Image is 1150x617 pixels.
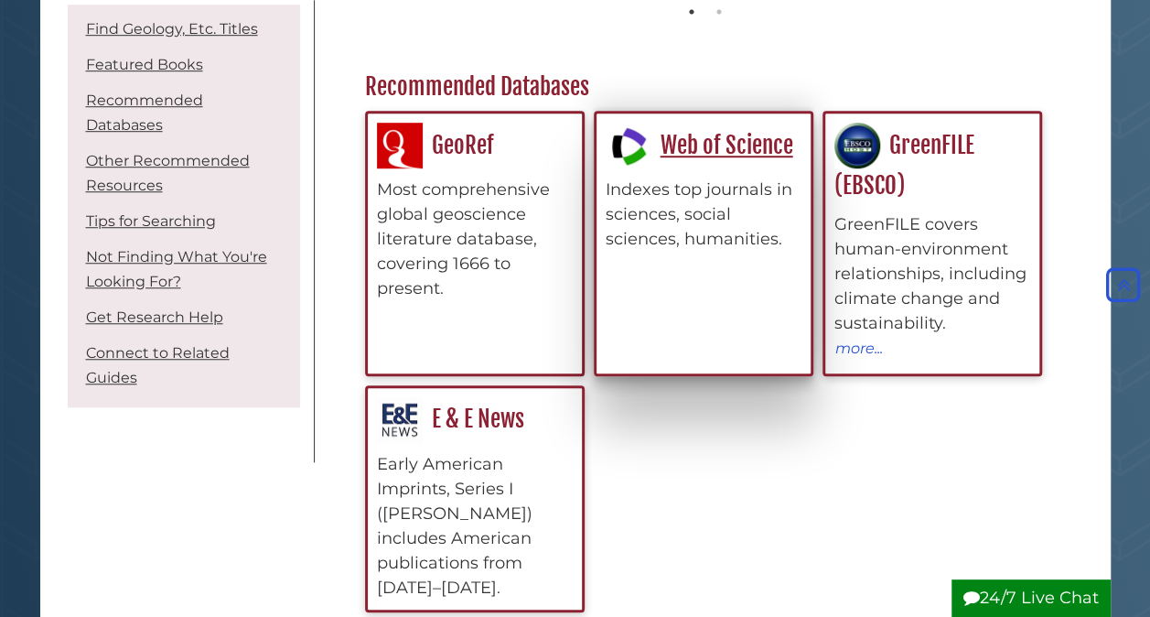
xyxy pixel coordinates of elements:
a: Not Finding What You're Looking For? [86,248,267,290]
div: Indexes top journals in sciences, social sciences, humanities. [606,178,801,252]
div: Early American Imprints, Series I ([PERSON_NAME]) includes American publications from [DATE]–[DATE]. [377,452,573,601]
div: GreenFILE covers human-environment relationships, including climate change and sustainability. [834,212,1030,336]
button: 24/7 Live Chat [951,579,1111,617]
div: Most comprehensive global geoscience literature database, covering 1666 to present. [377,178,573,301]
a: E & E News [377,405,524,433]
a: Tips for Searching [86,212,216,230]
a: Back to Top [1102,276,1145,296]
button: 2 of 2 [710,3,728,21]
a: Recommended Databases [86,92,203,134]
button: more... [834,336,884,360]
a: GreenFILE (EBSCO) [834,131,974,200]
button: 1 of 2 [682,3,701,21]
a: Get Research Help [86,308,223,326]
a: Other Recommended Resources [86,152,250,194]
a: Featured Books [86,56,203,73]
a: Web of Science [606,131,793,159]
h2: Recommended Databases [356,72,1056,102]
a: GeoRef [377,131,494,159]
a: Find Geology, Etc. Titles [86,20,258,38]
a: Connect to Related Guides [86,344,230,386]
